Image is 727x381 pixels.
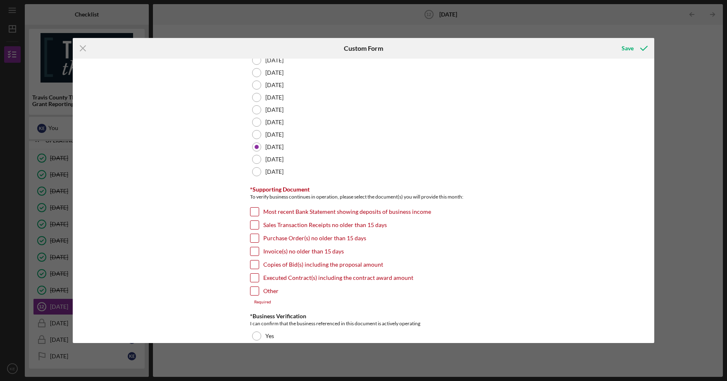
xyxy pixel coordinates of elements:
h6: Custom Form [344,45,383,52]
label: [DATE] [265,106,284,113]
label: Purchase Order(s) no older than 15 days [263,234,366,242]
label: [DATE] [265,131,284,138]
div: Required [250,300,477,305]
label: [DATE] [265,57,284,64]
label: [DATE] [265,144,284,150]
label: [DATE] [265,168,284,175]
label: Other [263,287,279,295]
label: Most recent Bank Statement showing deposits of business income [263,208,431,216]
label: [DATE] [265,82,284,88]
label: [DATE] [265,119,284,125]
label: [DATE] [265,69,284,76]
div: I can confirm that the business referenced in this document is actively operating [250,319,477,328]
div: Save [622,40,634,57]
div: *Business Verification [250,313,477,319]
label: Sales Transaction Receipts no older than 15 days [263,221,387,229]
label: [DATE] [265,156,284,163]
div: To verify business continues in operation, please select the document(s) you will provide this mo... [250,193,477,203]
label: Copies of Bid(s) including the proposal amount [263,260,383,269]
label: Invoice(s) no older than 15 days [263,247,344,256]
div: *Supporting Document [250,186,477,193]
label: Yes [265,333,274,339]
label: Executed Contract(s) including the contract award amount [263,274,413,282]
label: [DATE] [265,94,284,101]
button: Save [613,40,654,57]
